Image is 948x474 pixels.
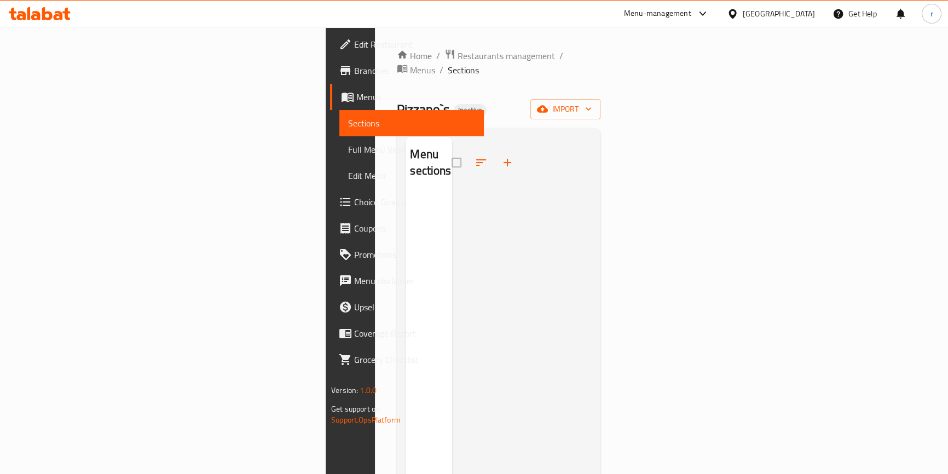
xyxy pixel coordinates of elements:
[330,189,484,215] a: Choice Groups
[360,383,377,397] span: 1.0.0
[444,49,555,63] a: Restaurants management
[348,169,475,182] span: Edit Menu
[539,102,592,116] span: import
[406,189,452,198] nav: Menu sections
[339,163,484,189] a: Edit Menu
[330,215,484,241] a: Coupons
[339,136,484,163] a: Full Menu View
[330,268,484,294] a: Menu disclaimer
[331,383,358,397] span: Version:
[930,8,933,20] span: r
[330,294,484,320] a: Upsell
[354,353,475,366] span: Grocery Checklist
[331,402,381,416] span: Get support on:
[354,274,475,287] span: Menu disclaimer
[331,413,401,427] a: Support.OpsPlatform
[624,7,691,20] div: Menu-management
[354,64,475,77] span: Branches
[397,49,600,77] nav: breadcrumb
[330,57,484,84] a: Branches
[354,195,475,209] span: Choice Groups
[330,31,484,57] a: Edit Restaurant
[354,38,475,51] span: Edit Restaurant
[330,346,484,373] a: Grocery Checklist
[743,8,815,20] div: [GEOGRAPHIC_DATA]
[494,149,521,176] button: Add section
[354,222,475,235] span: Coupons
[330,84,484,110] a: Menus
[348,143,475,156] span: Full Menu View
[330,241,484,268] a: Promotions
[354,248,475,261] span: Promotions
[348,117,475,130] span: Sections
[339,110,484,136] a: Sections
[330,320,484,346] a: Coverage Report
[530,99,600,119] button: import
[458,49,555,62] span: Restaurants management
[354,327,475,340] span: Coverage Report
[354,300,475,314] span: Upsell
[559,49,563,62] li: /
[356,90,475,103] span: Menus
